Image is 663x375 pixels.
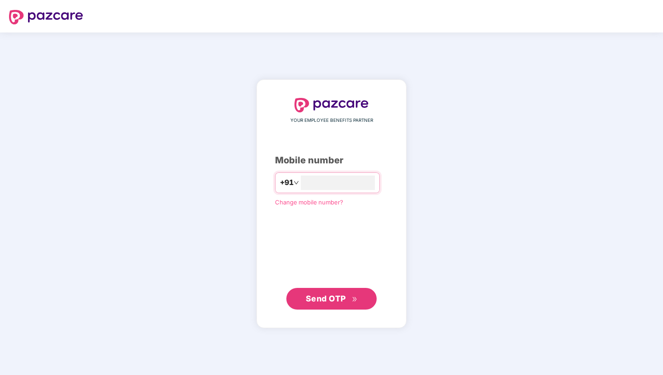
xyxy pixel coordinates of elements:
[294,98,369,112] img: logo
[294,180,299,185] span: down
[286,288,377,310] button: Send OTPdouble-right
[275,199,343,206] a: Change mobile number?
[352,296,358,302] span: double-right
[9,10,83,24] img: logo
[280,177,294,188] span: +91
[275,153,388,167] div: Mobile number
[290,117,373,124] span: YOUR EMPLOYEE BENEFITS PARTNER
[306,294,346,303] span: Send OTP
